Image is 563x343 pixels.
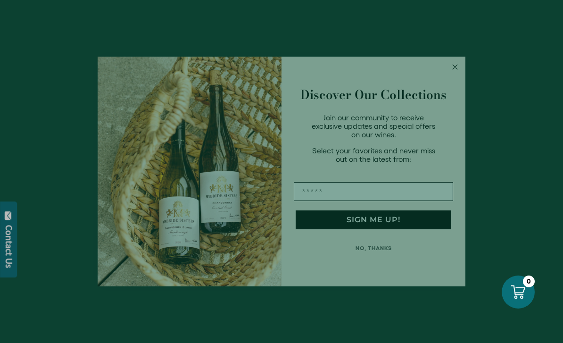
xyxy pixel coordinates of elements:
[449,61,461,73] button: Close dialog
[523,276,535,287] div: 0
[296,210,451,229] button: SIGN ME UP!
[312,146,435,163] span: Select your favorites and never miss out on the latest from:
[300,85,447,104] strong: Discover Our Collections
[294,182,453,201] input: Email
[294,239,453,258] button: NO, THANKS
[312,113,435,139] span: Join our community to receive exclusive updates and special offers on our wines.
[98,57,281,287] img: 42653730-7e35-4af7-a99d-12bf478283cf.jpeg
